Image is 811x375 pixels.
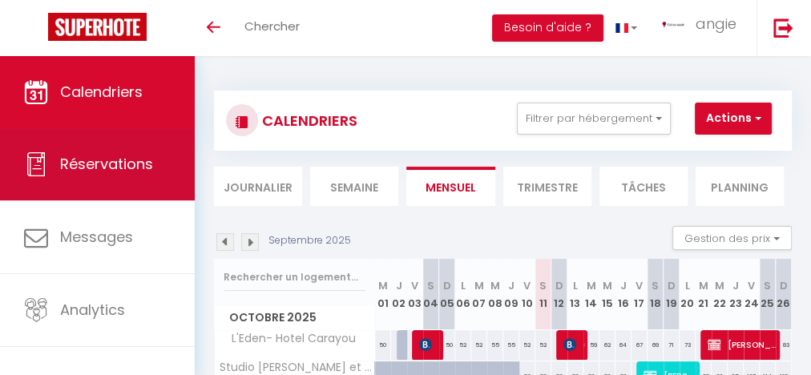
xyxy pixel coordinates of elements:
[712,259,728,330] th: 22
[214,167,302,206] li: Journalier
[615,259,631,330] th: 16
[217,330,360,348] span: L'Eden- Hotel Carayou
[603,278,612,293] abbr: M
[708,329,777,360] span: [PERSON_NAME]
[523,278,531,293] abbr: V
[573,278,578,293] abbr: L
[535,330,551,360] div: 52
[631,330,648,360] div: 67
[661,22,685,28] img: ...
[310,167,398,206] li: Semaine
[455,259,471,330] th: 06
[776,259,792,330] th: 26
[427,278,434,293] abbr: S
[503,167,591,206] li: Trimestre
[744,259,760,330] th: 24
[60,227,133,247] span: Messages
[443,278,451,293] abbr: D
[635,278,643,293] abbr: V
[699,278,708,293] abbr: M
[748,278,755,293] abbr: V
[48,13,147,41] img: Super Booking
[439,330,455,360] div: 50
[551,259,567,330] th: 12
[695,103,772,135] button: Actions
[760,259,776,330] th: 25
[378,278,388,293] abbr: M
[258,103,357,139] h3: CALENDRIERS
[60,82,143,102] span: Calendriers
[519,330,535,360] div: 52
[375,330,391,360] div: 50
[492,14,603,42] button: Besoin d'aide ?
[508,278,514,293] abbr: J
[535,259,551,330] th: 11
[411,278,418,293] abbr: V
[648,259,664,330] th: 18
[599,259,615,330] th: 15
[503,259,519,330] th: 09
[224,263,365,292] input: Rechercher un logement...
[672,226,792,250] button: Gestion des prix
[599,167,688,206] li: Tâches
[391,259,407,330] th: 02
[631,259,648,330] th: 17
[652,278,659,293] abbr: S
[217,361,377,373] span: Studio [PERSON_NAME] et Vacance
[555,278,563,293] abbr: D
[474,278,484,293] abbr: M
[620,278,627,293] abbr: J
[519,259,535,330] th: 10
[599,330,615,360] div: 62
[696,259,712,330] th: 21
[792,330,808,360] div: 78
[615,330,631,360] div: 64
[439,259,455,330] th: 05
[792,259,808,330] th: 27
[60,300,125,320] span: Analytics
[503,330,519,360] div: 55
[419,329,441,360] span: [PERSON_NAME]
[487,259,503,330] th: 08
[423,259,439,330] th: 04
[517,103,671,135] button: Filtrer par hébergement
[668,278,676,293] abbr: D
[680,259,696,330] th: 20
[375,259,391,330] th: 01
[764,278,771,293] abbr: S
[563,329,585,360] span: Gwenaelle Le verge
[583,330,599,360] div: 59
[715,278,724,293] abbr: M
[583,259,599,330] th: 14
[773,18,793,38] img: logout
[396,278,402,293] abbr: J
[732,278,739,293] abbr: J
[587,278,596,293] abbr: M
[215,306,374,329] span: Octobre 2025
[244,18,300,34] span: Chercher
[60,154,153,174] span: Réservations
[461,278,466,293] abbr: L
[455,330,471,360] div: 52
[696,14,736,34] span: angie
[268,233,351,248] p: Septembre 2025
[696,167,784,206] li: Planning
[490,278,500,293] abbr: M
[539,278,547,293] abbr: S
[728,259,744,330] th: 23
[780,278,788,293] abbr: D
[487,330,503,360] div: 55
[664,330,680,360] div: 71
[776,330,792,360] div: 83
[648,330,664,360] div: 69
[471,330,487,360] div: 52
[471,259,487,330] th: 07
[664,259,680,330] th: 19
[567,259,583,330] th: 13
[406,167,494,206] li: Mensuel
[680,330,696,360] div: 73
[685,278,690,293] abbr: L
[407,259,423,330] th: 03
